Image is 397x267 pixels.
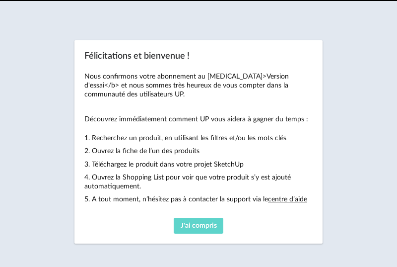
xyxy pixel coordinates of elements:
[74,40,323,244] div: Félicitations et bienvenue !
[84,173,313,191] p: 4. Ouvrez la Shopping List pour voir que votre produit s’y est ajouté automatiquement.
[84,195,313,204] p: 5. A tout moment, n’hésitez pas à contacter la support via le
[84,147,313,156] p: 2. Ouvrez la fiche de l’un des produits
[84,52,190,61] span: Félicitations et bienvenue !
[268,196,307,203] a: centre d’aide
[84,134,313,143] p: 1. Recherchez un produit, en utilisant les filtres et/ou les mots clés
[181,222,217,229] span: J'ai compris
[84,72,313,99] p: Nous confirmons votre abonnement au [MEDICAL_DATA]>Version d'essai</b> et nous sommes très heureu...
[84,160,313,169] p: 3. Téléchargez le produit dans votre projet SketchUp
[84,115,313,124] p: Découvrez immédiatement comment UP vous aidera à gagner du temps :
[174,218,223,234] button: J'ai compris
